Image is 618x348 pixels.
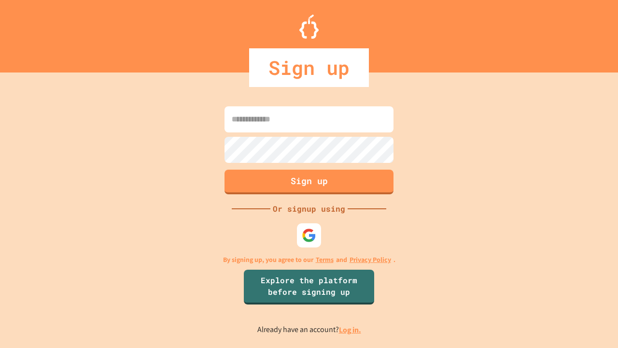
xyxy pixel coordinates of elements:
[244,270,374,304] a: Explore the platform before signing up
[316,255,334,265] a: Terms
[350,255,391,265] a: Privacy Policy
[249,48,369,87] div: Sign up
[299,14,319,39] img: Logo.svg
[257,324,361,336] p: Already have an account?
[302,228,316,243] img: google-icon.svg
[225,170,393,194] button: Sign up
[339,325,361,335] a: Log in.
[270,203,348,215] div: Or signup using
[223,255,395,265] p: By signing up, you agree to our and .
